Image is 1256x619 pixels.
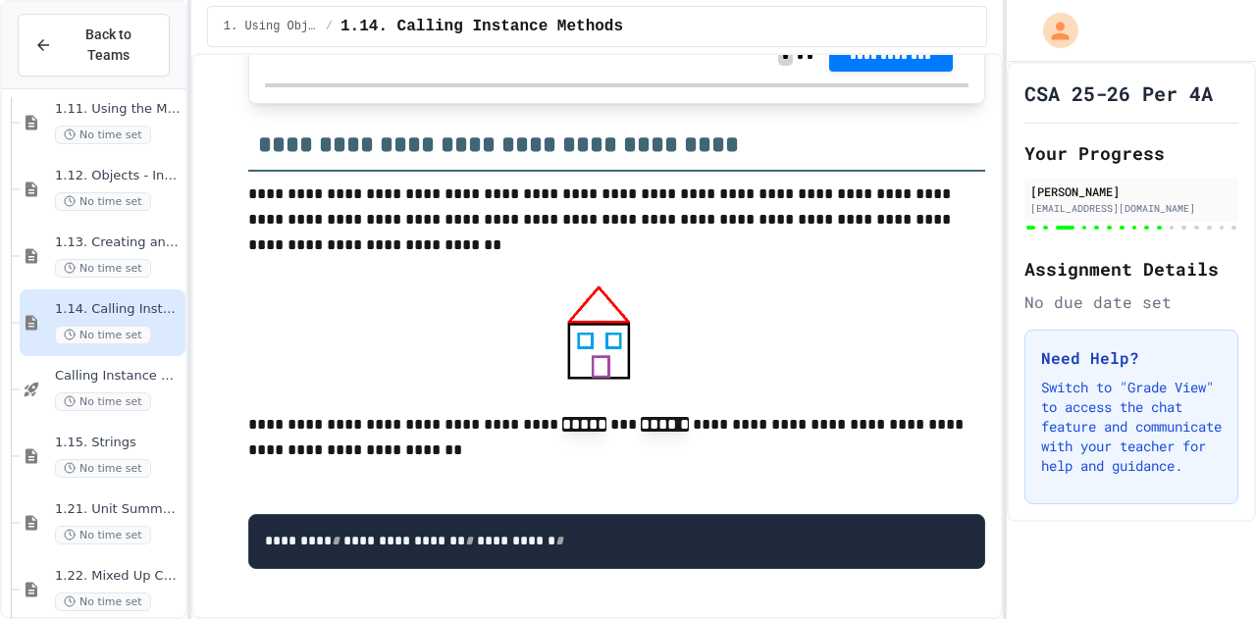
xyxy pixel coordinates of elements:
span: 1.15. Strings [55,435,182,451]
span: 1.14. Calling Instance Methods [340,15,623,38]
span: 1.22. Mixed Up Code Practice 1b (1.7-1.15) [55,568,182,585]
span: Calling Instance Methods - Topic 1.14 [55,368,182,385]
span: No time set [55,526,151,544]
span: 1.14. Calling Instance Methods [55,301,182,318]
div: My Account [1022,8,1083,53]
h2: Your Progress [1024,139,1238,167]
span: No time set [55,593,151,611]
span: Back to Teams [64,25,153,66]
div: No due date set [1024,290,1238,314]
h1: CSA 25-26 Per 4A [1024,79,1213,107]
span: 1. Using Objects and Methods [224,19,318,34]
div: [PERSON_NAME] [1030,182,1232,200]
span: No time set [55,126,151,144]
span: 1.11. Using the Math Class [55,101,182,118]
button: Back to Teams [18,14,170,77]
span: 1.21. Unit Summary 1b (1.7-1.15) [55,501,182,518]
h3: Need Help? [1041,346,1222,370]
span: No time set [55,326,151,344]
span: No time set [55,392,151,411]
h2: Assignment Details [1024,255,1238,283]
span: No time set [55,192,151,211]
span: / [326,19,333,34]
span: 1.13. Creating and Initializing Objects: Constructors [55,234,182,251]
div: [EMAIL_ADDRESS][DOMAIN_NAME] [1030,201,1232,216]
p: Switch to "Grade View" to access the chat feature and communicate with your teacher for help and ... [1041,378,1222,476]
span: No time set [55,459,151,478]
span: 1.12. Objects - Instances of Classes [55,168,182,184]
span: No time set [55,259,151,278]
